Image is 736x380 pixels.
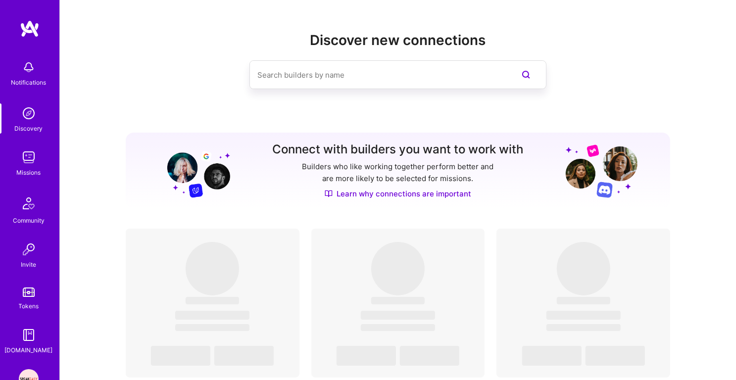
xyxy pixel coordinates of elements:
[19,325,39,345] img: guide book
[214,346,274,366] span: ‌
[557,297,610,304] span: ‌
[557,242,610,295] span: ‌
[257,62,499,88] input: Search builders by name
[5,345,53,355] div: [DOMAIN_NAME]
[337,346,396,366] span: ‌
[23,287,35,297] img: tokens
[19,239,39,259] img: Invite
[325,189,471,199] a: Learn why connections are important
[19,301,39,311] div: Tokens
[300,161,496,185] p: Builders who like working together perform better and are more likely to be selected for missions.
[586,346,645,366] span: ‌
[175,324,249,331] span: ‌
[273,142,524,157] h3: Connect with builders you want to work with
[361,324,435,331] span: ‌
[15,123,43,134] div: Discovery
[522,346,582,366] span: ‌
[21,259,37,270] div: Invite
[175,311,249,320] span: ‌
[17,191,41,215] img: Community
[546,311,621,320] span: ‌
[13,215,45,226] div: Community
[11,77,47,88] div: Notifications
[325,190,333,198] img: Discover
[361,311,435,320] span: ‌
[546,324,621,331] span: ‌
[186,297,239,304] span: ‌
[19,57,39,77] img: bell
[158,143,230,198] img: Grow your network
[19,103,39,123] img: discovery
[20,20,40,38] img: logo
[151,346,210,366] span: ‌
[186,242,239,295] span: ‌
[371,242,425,295] span: ‌
[126,32,670,48] h2: Discover new connections
[19,147,39,167] img: teamwork
[400,346,459,366] span: ‌
[520,69,532,81] i: icon SearchPurple
[566,144,638,198] img: Grow your network
[17,167,41,178] div: Missions
[371,297,425,304] span: ‌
